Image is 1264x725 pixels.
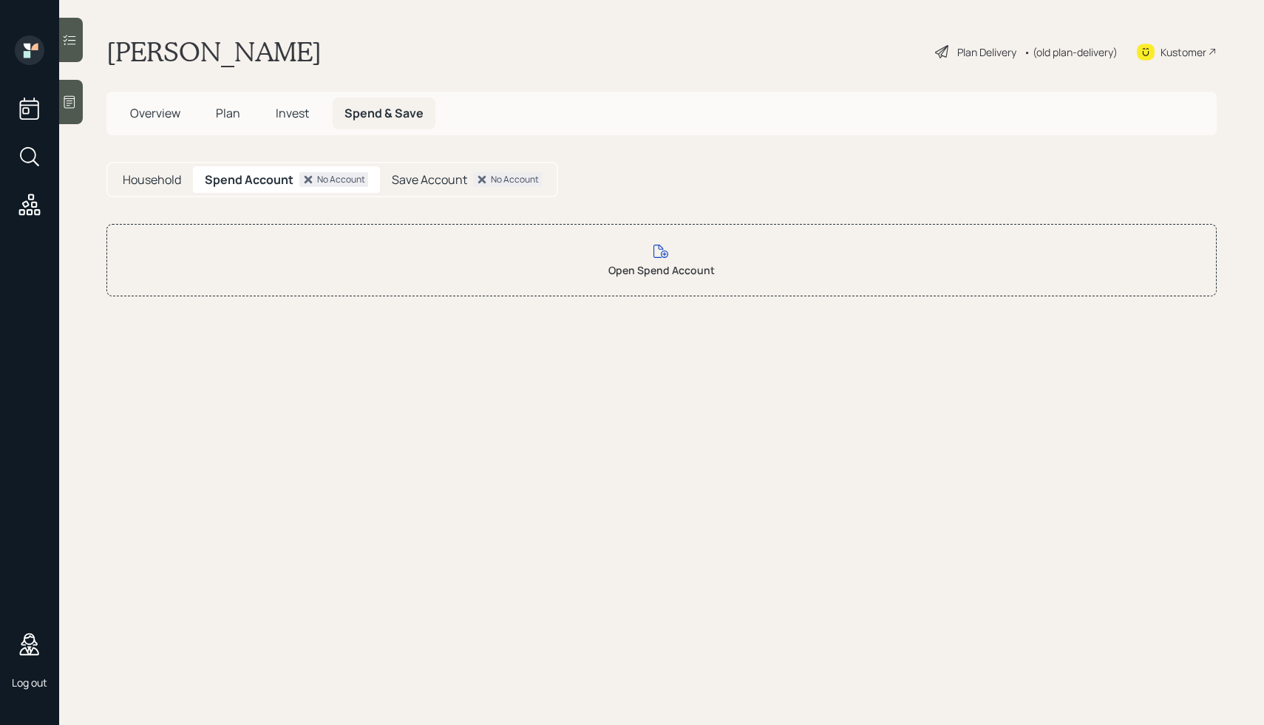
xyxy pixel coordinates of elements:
[123,173,181,187] h5: Household
[276,105,309,121] span: Invest
[216,105,240,121] span: Plan
[12,675,47,690] div: Log out
[491,173,539,186] div: No Account
[205,173,293,187] h5: Spend Account
[392,173,467,187] h5: Save Account
[1024,44,1118,60] div: • (old plan-delivery)
[608,263,715,278] label: Open Spend Account
[317,173,365,186] div: No Account
[344,105,424,121] span: Spend & Save
[1161,44,1206,60] div: Kustomer
[957,44,1016,60] div: Plan Delivery
[130,105,180,121] span: Overview
[106,35,322,68] h1: [PERSON_NAME]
